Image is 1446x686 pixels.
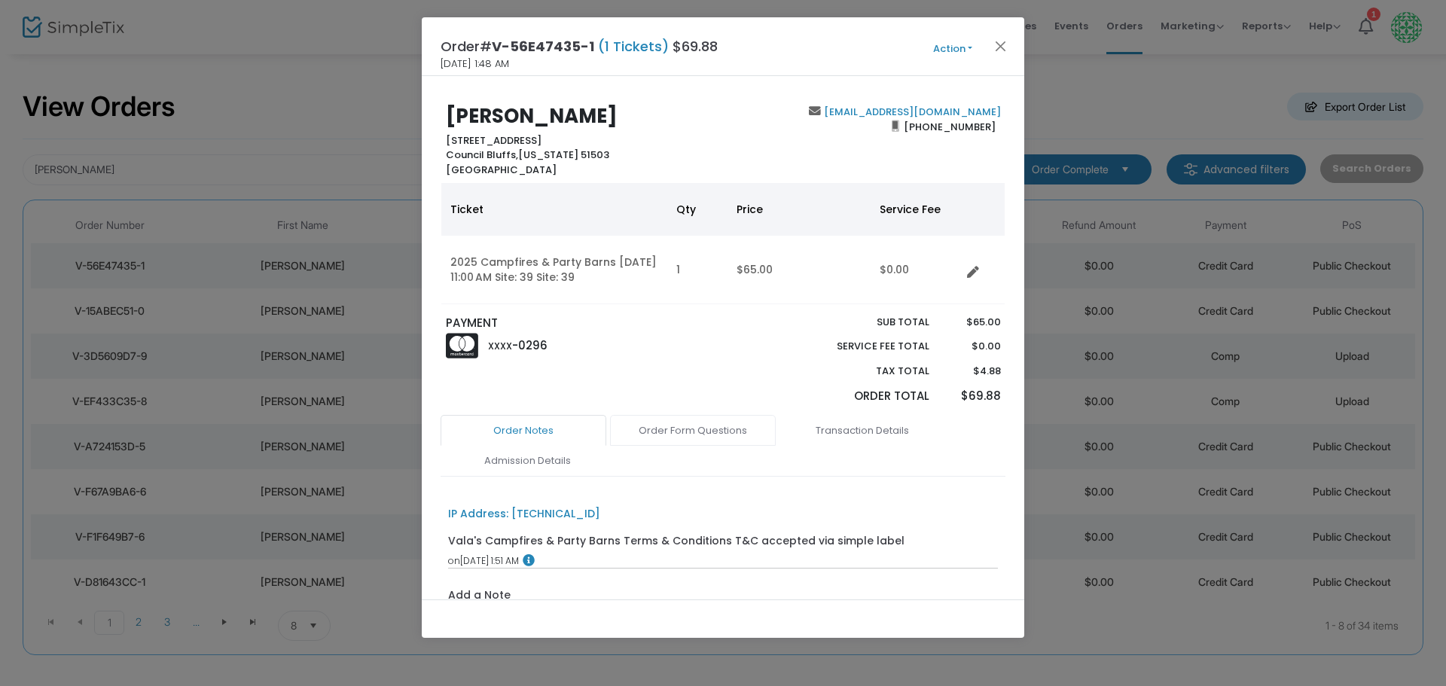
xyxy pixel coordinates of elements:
[446,133,609,177] b: [STREET_ADDRESS] [US_STATE] 51503 [GEOGRAPHIC_DATA]
[908,41,998,57] button: Action
[821,105,1001,119] a: [EMAIL_ADDRESS][DOMAIN_NAME]
[594,37,673,56] span: (1 Tickets)
[448,533,905,549] div: Vala's Campfires & Party Barns Terms & Conditions T&C accepted via simple label
[944,388,1000,405] p: $69.88
[448,587,511,607] label: Add a Note
[871,236,961,304] td: $0.00
[446,102,618,130] b: [PERSON_NAME]
[944,315,1000,330] p: $65.00
[667,183,728,236] th: Qty
[801,388,929,405] p: Order Total
[899,114,1001,139] span: [PHONE_NUMBER]
[610,415,776,447] a: Order Form Questions
[728,236,871,304] td: $65.00
[944,339,1000,354] p: $0.00
[512,337,548,353] span: -0296
[991,36,1011,56] button: Close
[728,183,871,236] th: Price
[779,415,945,447] a: Transaction Details
[441,56,509,72] span: [DATE] 1:48 AM
[441,236,667,304] td: 2025 Campfires & Party Barns [DATE] 11:00 AM Site: 39 Site: 39
[801,315,929,330] p: Sub total
[441,415,606,447] a: Order Notes
[801,339,929,354] p: Service Fee Total
[944,364,1000,379] p: $4.88
[667,236,728,304] td: 1
[448,554,460,567] span: on
[444,445,610,477] a: Admission Details
[488,340,512,352] span: XXXX
[441,36,718,56] h4: Order# $69.88
[446,315,716,332] p: PAYMENT
[446,148,518,162] span: Council Bluffs,
[441,183,667,236] th: Ticket
[448,506,600,522] div: IP Address: [TECHNICAL_ID]
[448,554,999,568] div: [DATE] 1:51 AM
[441,183,1005,304] div: Data table
[492,37,594,56] span: V-56E47435-1
[801,364,929,379] p: Tax Total
[871,183,961,236] th: Service Fee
